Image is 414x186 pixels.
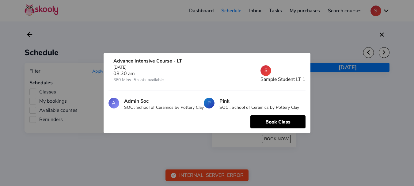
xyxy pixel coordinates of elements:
[250,115,306,128] button: Book Class
[124,98,204,104] div: Admin Soc
[260,76,306,83] div: Sample Student LT 1
[113,64,182,70] div: [DATE]
[204,98,215,108] div: P
[260,65,271,76] div: S
[134,77,164,83] span: 5 slots available
[113,58,182,64] div: Advance Intensive Course - LT
[108,98,119,108] div: A
[113,77,182,83] div: 360 Mins |
[219,104,299,110] div: SOC : School of Ceramics by Pottery Clay
[124,104,204,110] div: SOC : School of Ceramics by Pottery Clay
[219,98,299,104] div: Pink
[113,70,182,77] div: 08:30 am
